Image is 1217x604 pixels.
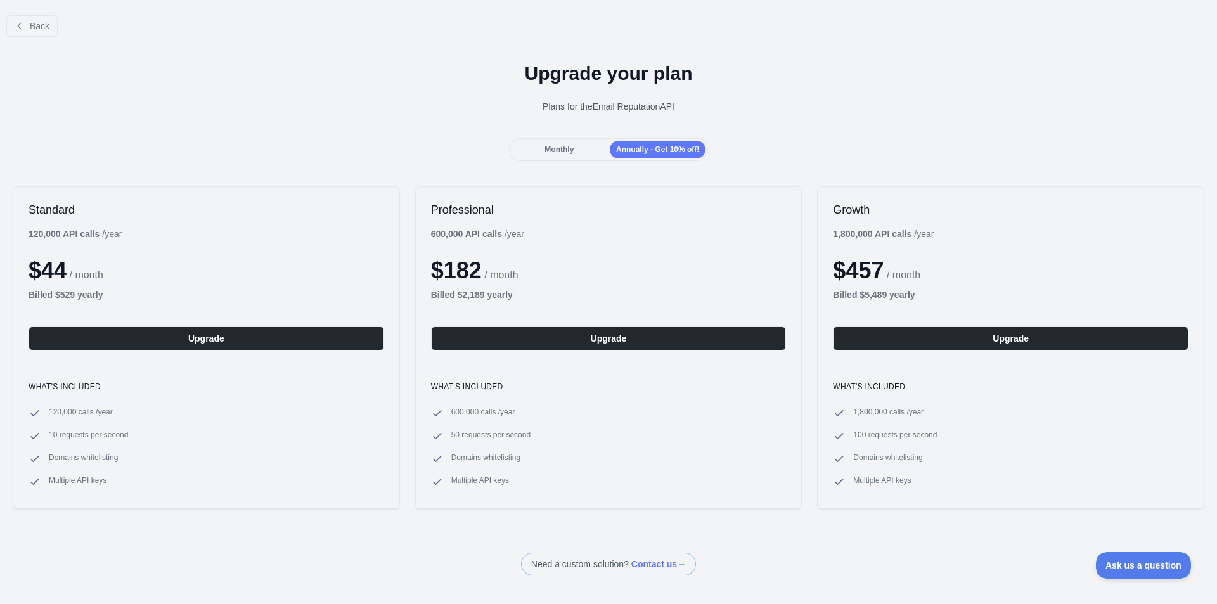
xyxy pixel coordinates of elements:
h2: Growth [833,202,1188,217]
iframe: Toggle Customer Support [1096,552,1192,579]
b: 1,800,000 API calls [833,229,911,239]
span: $ 182 [431,257,482,283]
h2: Professional [431,202,787,217]
div: / year [833,228,934,240]
b: 600,000 API calls [431,229,502,239]
div: / year [431,228,524,240]
span: $ 457 [833,257,884,283]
